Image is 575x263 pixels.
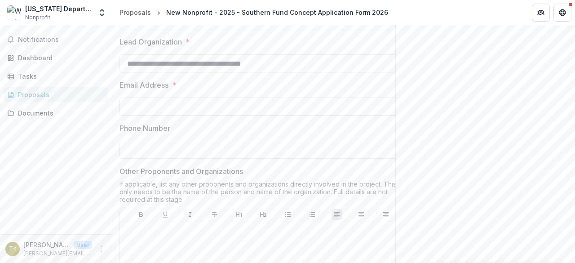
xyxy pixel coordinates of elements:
button: Bold [136,209,146,220]
div: Toby Harbison <toby.harbison@dfw.wa.gov> [9,246,17,252]
a: Documents [4,106,108,120]
button: Get Help [553,4,571,22]
button: Italicize [185,209,195,220]
button: Notifications [4,32,108,47]
span: Nonprofit [25,13,50,22]
div: Proposals [18,90,101,99]
button: Open entity switcher [96,4,108,22]
div: Dashboard [18,53,101,62]
button: More [96,244,106,254]
a: Proposals [4,87,108,102]
button: Heading 1 [234,209,244,220]
button: Align Left [332,209,342,220]
a: Dashboard [4,50,108,65]
p: User [74,241,92,249]
button: Bullet List [283,209,293,220]
div: Proposals [119,8,151,17]
p: Phone Number [119,123,170,134]
div: Tasks [18,71,101,81]
span: Notifications [18,36,105,44]
button: Align Center [356,209,367,220]
button: Ordered List [307,209,318,220]
button: Partners [532,4,550,22]
p: [PERSON_NAME] <[PERSON_NAME][EMAIL_ADDRESS][PERSON_NAME][DOMAIN_NAME]> [23,240,70,250]
button: Underline [160,209,171,220]
div: If applicable, list any other proponents and organizations directly involved in the project. This... [119,180,407,207]
img: Washington Department of Fish and Wildlife [7,5,22,20]
button: Align Right [380,209,391,220]
nav: breadcrumb [116,6,392,19]
p: [PERSON_NAME][EMAIL_ADDRESS][PERSON_NAME][DOMAIN_NAME] [23,250,92,258]
p: Email Address [119,80,168,90]
p: Other Proponents and Organizations [119,166,243,177]
a: Proposals [116,6,155,19]
button: Heading 2 [258,209,269,220]
div: [US_STATE] Department of Fish and Wildlife [25,4,92,13]
a: Tasks [4,69,108,84]
div: Documents [18,108,101,118]
div: New Nonprofit - 2025 - Southern Fund Concept Application Form 2026 [166,8,388,17]
button: Strike [209,209,220,220]
p: Lead Organization [119,36,182,47]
